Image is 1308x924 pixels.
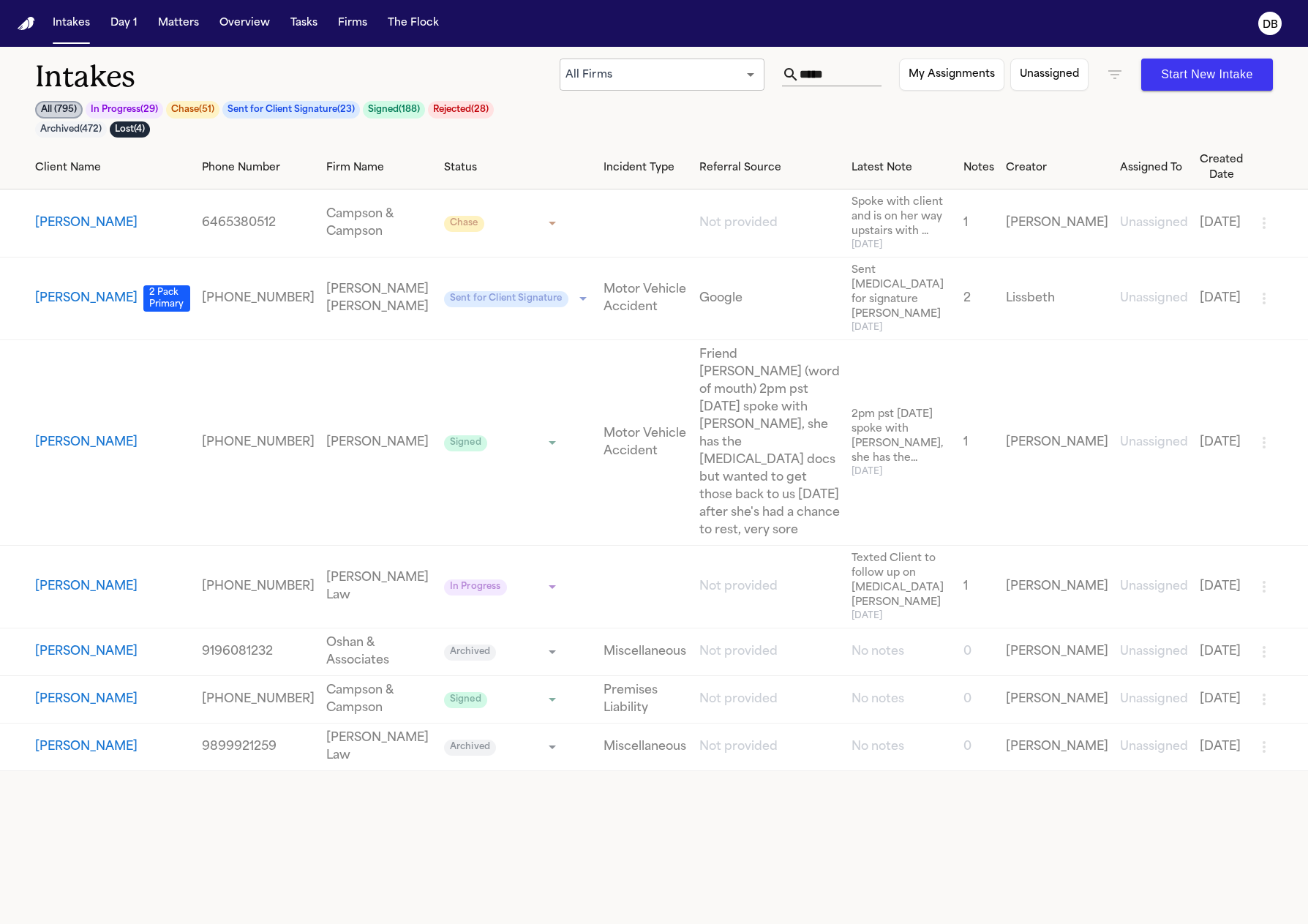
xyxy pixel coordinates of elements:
[214,10,276,37] button: Overview
[1006,643,1108,661] a: View details for Barry Brown
[699,643,840,661] a: View details for Barry Brown
[152,10,205,37] button: Matters
[86,101,163,119] button: In Progress(29)
[1120,581,1188,593] span: Unassigned
[444,579,507,596] span: In Progress
[1006,160,1108,176] div: Creator
[699,738,840,756] a: View details for Donquaya Brown
[963,694,971,705] span: 0
[444,160,592,176] div: Status
[143,285,190,312] span: 2 Pack Primary
[326,682,432,717] a: View details for Shanell Brown
[963,738,994,756] a: View details for Donquaya Brown
[852,738,952,756] a: View details for Donquaya Brown
[963,217,968,229] span: 1
[444,576,561,597] div: Update intake status
[35,434,138,451] button: View details for Deborah Hachey
[35,434,190,451] a: View details for Deborah Hachey
[285,10,323,37] button: Tasks
[35,290,138,307] button: View details for Armand Brown
[35,59,560,95] h1: Intakes
[18,17,35,31] img: Finch Logo
[852,160,952,176] div: Latest Note
[47,10,96,37] button: Intakes
[963,691,994,708] a: View details for Shanell Brown
[1006,578,1108,596] a: View details for Travis Brown
[382,10,445,37] button: The Flock
[852,263,952,334] a: View details for Armand Brown
[1200,152,1244,183] div: Created Date
[444,288,592,309] div: Update intake status
[852,263,952,322] span: Sent [MEDICAL_DATA] for signature [PERSON_NAME]
[1006,214,1108,232] a: View details for Rakia Brown
[35,101,83,119] button: All (795)
[1200,290,1244,307] a: View details for Armand Brown
[604,425,688,460] a: View details for Deborah Hachey
[110,121,150,138] button: Lost(4)
[35,285,190,312] a: View details for Armand Brown
[963,643,994,661] a: View details for Barry Brown
[202,691,315,708] a: View details for Shanell Brown
[326,729,432,765] a: View details for Donquaya Brown
[332,10,373,37] button: Firms
[565,70,612,80] span: All Firms
[963,290,994,307] a: View details for Armand Brown
[444,740,496,756] span: Archived
[852,466,952,478] span: [DATE]
[1141,59,1273,91] button: Start New Intake
[35,738,138,756] button: View details for Donquaya Brown
[326,160,432,176] div: Firm Name
[202,643,315,661] a: View details for Barry Brown
[604,281,688,316] a: View details for Armand Brown
[444,737,561,757] div: Update intake status
[852,741,904,753] span: No notes
[852,195,952,239] span: Spoke with client and is on her way upstairs with ...
[428,101,494,119] button: Rejected(28)
[1200,643,1244,661] a: View details for Barry Brown
[699,691,840,708] a: View details for Shanell Brown
[699,694,778,705] span: Not provided
[1006,691,1108,708] a: View details for Shanell Brown
[444,213,561,233] div: Update intake status
[699,290,840,307] a: View details for Armand Brown
[963,578,994,596] a: View details for Travis Brown
[1200,691,1244,708] a: View details for Shanell Brown
[18,17,35,31] a: Home
[1120,643,1188,661] a: View details for Barry Brown
[35,578,190,596] a: View details for Travis Brown
[852,646,904,658] span: No notes
[363,101,425,119] button: Signed(188)
[963,646,971,658] span: 0
[444,689,561,710] div: Update intake status
[852,694,904,705] span: No notes
[1120,694,1188,705] span: Unassigned
[1120,578,1188,596] a: View details for Travis Brown
[1120,691,1188,708] a: View details for Shanell Brown
[35,578,138,596] button: View details for Travis Brown
[444,692,487,708] span: Signed
[326,434,432,451] a: View details for Deborah Hachey
[444,432,561,453] div: Update intake status
[202,434,315,451] a: View details for Deborah Hachey
[222,101,360,119] button: Sent for Client Signature(23)
[963,434,994,451] a: View details for Deborah Hachey
[1200,434,1244,451] a: View details for Deborah Hachey
[35,738,190,756] a: View details for Donquaya Brown
[35,691,190,708] a: View details for Shanell Brown
[852,195,952,251] a: View details for Rakia Brown
[852,322,952,334] span: [DATE]
[202,578,315,596] a: View details for Travis Brown
[963,214,994,232] a: View details for Rakia Brown
[444,642,561,662] div: Update intake status
[202,290,315,307] a: View details for Armand Brown
[1120,217,1188,229] span: Unassigned
[35,643,190,661] a: View details for Barry Brown
[852,239,952,251] span: [DATE]
[1120,290,1188,307] a: View details for Armand Brown
[444,216,484,232] span: Chase
[202,160,315,176] div: Phone Number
